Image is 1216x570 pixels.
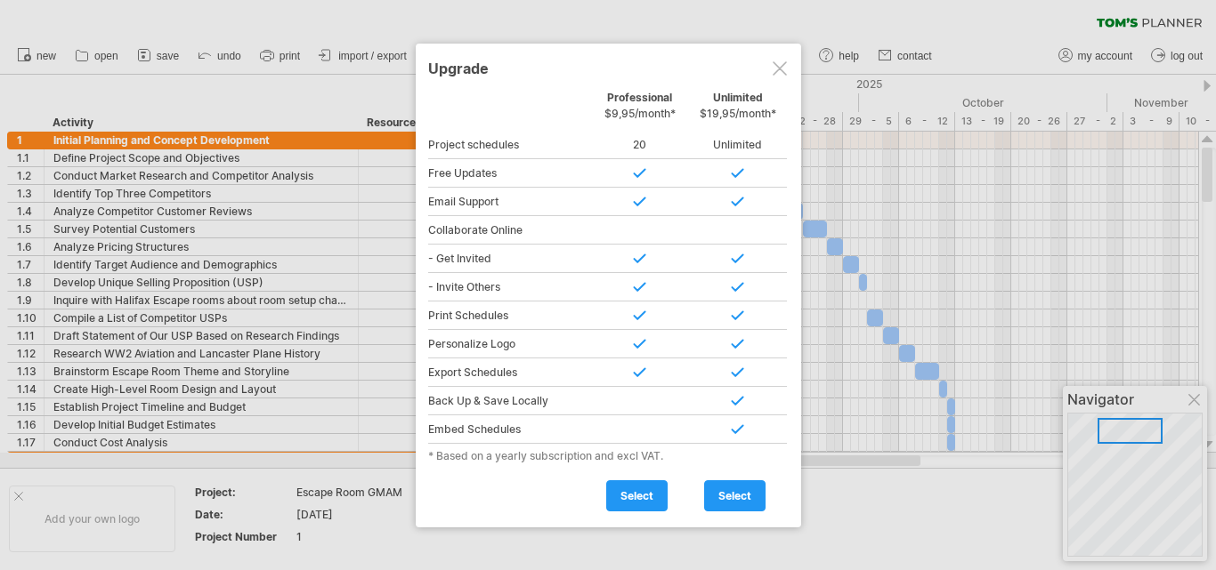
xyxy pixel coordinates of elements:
[428,188,591,216] div: Email Support
[689,131,787,159] div: Unlimited
[689,91,787,129] div: Unlimited
[428,358,591,387] div: Export Schedules
[428,449,789,462] div: * Based on a yearly subscription and excl VAT.
[428,245,591,273] div: - Get Invited
[591,91,689,129] div: Professional
[428,159,591,188] div: Free Updates
[718,489,751,502] span: select
[428,131,591,159] div: Project schedules
[428,52,789,84] div: Upgrade
[700,107,776,120] span: $19,95/month*
[591,131,689,159] div: 20
[428,387,591,415] div: Back Up & Save Locally
[606,480,668,511] a: select
[428,273,591,301] div: - Invite Others
[428,330,591,358] div: Personalize Logo
[428,415,591,444] div: Embed Schedules
[428,216,591,245] div: Collaborate Online
[604,107,676,120] span: $9,95/month*
[428,301,591,330] div: Print Schedules
[620,489,653,502] span: select
[704,480,766,511] a: select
